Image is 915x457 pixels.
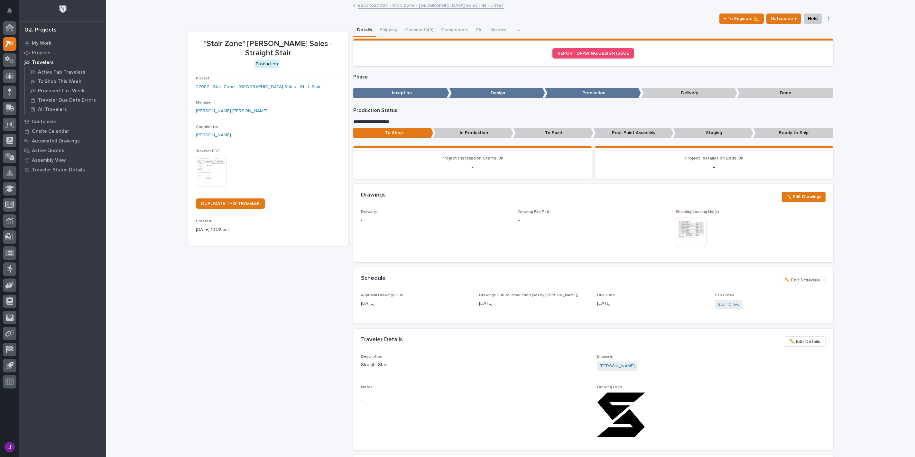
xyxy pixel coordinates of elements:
[38,97,96,103] p: Traveler Due Date Errors
[32,148,64,154] p: Active Quotes
[779,275,826,285] button: ✏️ Edit Schedule
[19,58,106,67] a: Travelers
[361,275,386,282] h2: Schedule
[597,355,614,359] span: Engineer
[685,156,744,160] span: Project Installation Ends On
[196,149,220,153] span: Traveler PDF
[32,60,54,66] p: Travelers
[789,338,820,345] span: ✏️ Edit Details
[719,14,764,24] button: ← To Engineer 📐
[361,163,584,171] p: -
[676,210,719,214] span: Shipping/Loading List(s)
[593,128,673,138] p: Post-Paint Assembly
[32,158,66,163] p: Assembly View
[38,88,85,94] p: Produced This Week
[196,219,211,223] span: Created
[25,77,106,86] a: To Shop This Week
[433,128,513,138] p: In Production
[25,105,106,114] a: All Travelers
[766,14,801,24] button: Outsource ↑
[441,156,504,160] span: Project Installation Starts On
[724,15,760,23] span: ← To Engineer 📐
[552,48,634,59] a: REPORT DRAWING/DESIGN ISSUE
[19,117,106,126] a: Customers
[361,210,378,214] span: Drawings
[479,293,578,297] span: Drawings Due to Production (set by [PERSON_NAME])
[38,107,67,113] p: All Travelers
[786,193,821,201] span: ✏️ Edit Drawings
[603,163,826,171] p: -
[8,8,16,18] div: Notifications
[19,48,106,58] a: Projects
[361,385,373,389] span: Notes
[600,363,635,370] a: [PERSON_NAME]
[361,355,382,359] span: Description
[32,50,51,56] p: Projects
[3,4,16,17] button: Notifications
[196,226,340,233] p: [DATE] 10:32 am
[784,336,826,347] button: ✏️ Edit Details
[353,128,433,138] p: To Shop
[361,293,403,297] span: Approval Drawings Due
[771,15,797,23] span: Outsource ↑
[201,201,260,206] span: DUPLICATE THIS TRAVELER
[808,15,818,23] span: Hold
[545,88,641,98] p: Production
[361,300,471,307] p: [DATE]
[32,138,80,144] p: Automated Drawings
[737,88,833,98] p: Done
[19,136,106,146] a: Automated Drawings
[32,41,51,46] p: My Work
[196,101,212,105] span: Manager
[32,119,57,125] p: Customers
[353,24,376,37] button: Details
[718,301,739,308] a: Stair Crew
[358,1,504,9] a: Back to27087 - Stair Zone - [GEOGRAPHIC_DATA] Sales - IN - L Stair
[32,129,69,134] p: Onsite Calendar
[32,167,85,173] p: Traveler Status Details
[641,88,737,98] p: Delivery
[353,88,449,98] p: Inception
[361,336,403,343] h2: Traveler Details
[437,24,472,37] button: Components
[361,217,511,224] p: -
[673,128,753,138] p: Staging
[19,146,106,155] a: Active Quotes
[449,88,545,98] p: Design
[19,38,106,48] a: My Work
[518,210,550,214] span: Drawing File Path
[19,155,106,165] a: Assembly View
[353,74,833,80] p: Phase
[558,51,629,56] span: REPORT DRAWING/DESIGN ISSUE
[196,77,209,80] span: Project
[25,86,106,95] a: Produced This Week
[715,293,734,297] span: Fab Crews
[597,385,622,389] span: Drawing Logo
[196,39,340,58] p: *Stair Zone* [PERSON_NAME] Sales - Straight Stair
[753,128,833,138] p: Ready to Ship
[353,107,833,114] p: Production Status
[196,132,231,139] a: [PERSON_NAME]
[196,108,267,114] a: [PERSON_NAME] [PERSON_NAME]
[361,192,386,199] h2: Drawings
[486,24,510,37] button: Metrics
[597,293,615,297] span: Due Date
[479,300,589,307] p: [DATE]
[3,440,16,454] button: users-avatar
[361,397,589,404] p: -
[38,69,85,75] p: Active Fab Travelers
[782,192,826,202] button: ✏️ Edit Drawings
[24,27,57,34] div: 02. Projects
[376,24,401,37] button: Shipping
[196,125,218,129] span: Coordinator
[472,24,486,37] button: FAI
[784,276,820,284] span: ✏️ Edit Schedule
[25,68,106,77] a: Active Fab Travelers
[38,79,81,85] p: To Shop This Week
[401,24,437,37] button: Comments (9)
[513,128,593,138] p: To Paint
[254,60,279,68] div: Production
[196,84,321,90] a: 27087 - Stair Zone - [GEOGRAPHIC_DATA] Sales - IN - L Stair
[196,198,265,209] a: DUPLICATE THIS TRAVELER
[518,217,520,224] p: -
